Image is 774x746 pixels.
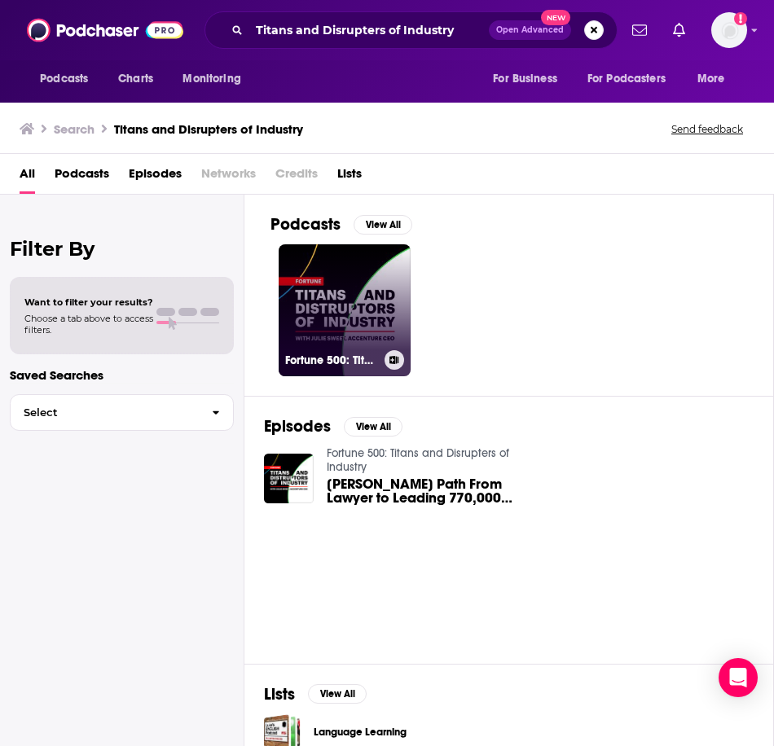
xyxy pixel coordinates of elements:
[686,64,745,94] button: open menu
[327,477,512,505] a: Julie Sweet’s Path From Lawyer to Leading 770,000 People
[55,160,109,194] a: Podcasts
[482,64,578,94] button: open menu
[711,12,747,48] img: User Profile
[10,367,234,383] p: Saved Searches
[264,454,314,503] img: Julie Sweet’s Path From Lawyer to Leading 770,000 People
[327,446,509,474] a: Fortune 500: Titans and Disrupters of Industry
[29,64,109,94] button: open menu
[54,121,95,137] h3: Search
[270,214,412,235] a: PodcastsView All
[171,64,262,94] button: open menu
[489,20,571,40] button: Open AdvancedNew
[711,12,747,48] span: Logged in as WE_Broadcast1
[279,244,411,376] a: Fortune 500: Titans and Disrupters of Industry
[40,68,88,90] span: Podcasts
[587,68,666,90] span: For Podcasters
[118,68,153,90] span: Charts
[734,12,747,25] svg: Add a profile image
[264,684,295,704] h2: Lists
[114,121,303,137] h3: Titans and Disrupters of Industry
[108,64,163,94] a: Charts
[308,684,367,704] button: View All
[270,214,341,235] h2: Podcasts
[24,313,153,336] span: Choose a tab above to access filters.
[697,68,725,90] span: More
[249,17,489,43] input: Search podcasts, credits, & more...
[577,64,689,94] button: open menu
[10,237,234,261] h2: Filter By
[314,723,407,741] a: Language Learning
[285,353,378,367] h3: Fortune 500: Titans and Disrupters of Industry
[204,11,618,49] div: Search podcasts, credits, & more...
[496,26,564,34] span: Open Advanced
[24,296,153,308] span: Want to filter your results?
[275,160,318,194] span: Credits
[20,160,35,194] a: All
[666,122,748,136] button: Send feedback
[626,16,653,44] a: Show notifications dropdown
[129,160,182,194] a: Episodes
[327,477,512,505] span: [PERSON_NAME] Path From Lawyer to Leading 770,000 People
[719,658,758,697] div: Open Intercom Messenger
[666,16,692,44] a: Show notifications dropdown
[541,10,570,25] span: New
[344,417,402,437] button: View All
[27,15,183,46] img: Podchaser - Follow, Share and Rate Podcasts
[264,416,402,437] a: EpisodesView All
[337,160,362,194] a: Lists
[354,215,412,235] button: View All
[264,416,331,437] h2: Episodes
[201,160,256,194] span: Networks
[711,12,747,48] button: Show profile menu
[11,407,199,418] span: Select
[493,68,557,90] span: For Business
[10,394,234,431] button: Select
[183,68,240,90] span: Monitoring
[264,684,367,704] a: ListsView All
